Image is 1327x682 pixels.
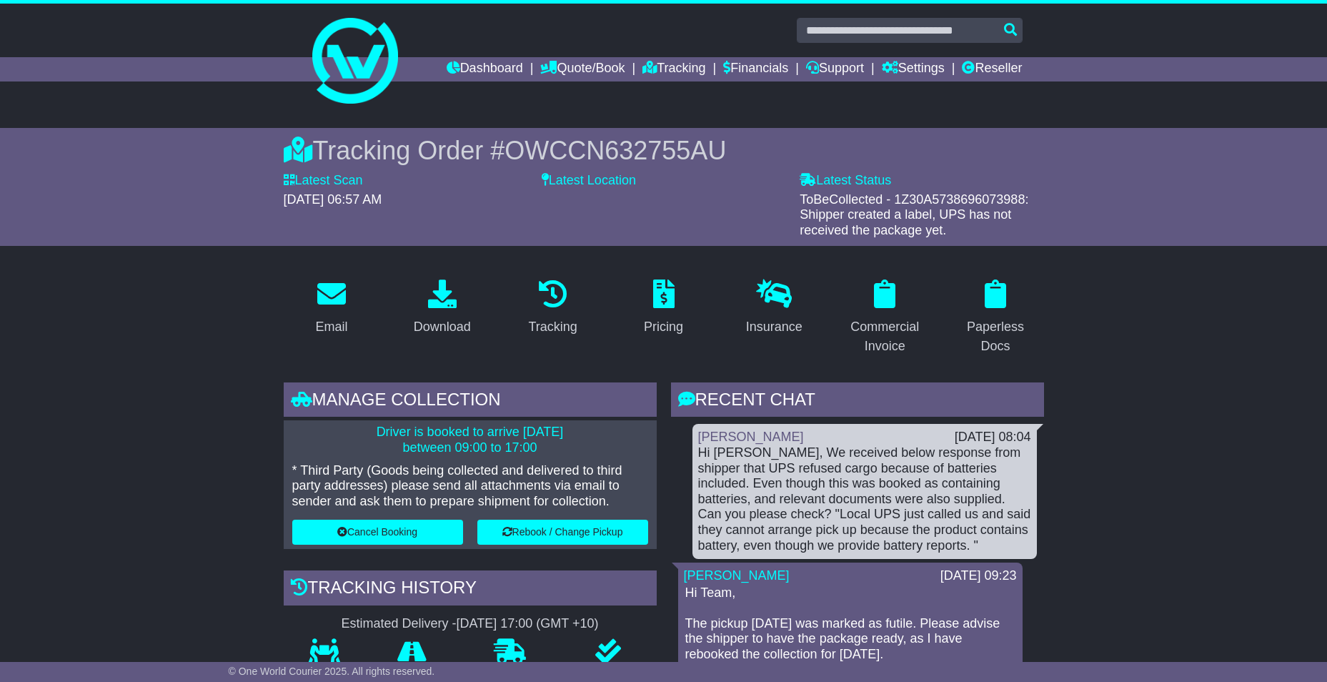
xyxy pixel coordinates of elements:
[642,57,705,81] a: Tracking
[635,275,692,342] a: Pricing
[284,616,657,632] div: Estimated Delivery -
[644,317,683,337] div: Pricing
[948,275,1044,361] a: Paperless Docs
[723,57,788,81] a: Financials
[671,382,1044,421] div: RECENT CHAT
[698,445,1031,553] div: Hi [PERSON_NAME], We received below response from shipper that UPS refused cargo because of batte...
[505,136,726,165] span: OWCCN632755AU
[414,317,471,337] div: Download
[846,317,924,356] div: Commercial Invoice
[477,520,648,545] button: Rebook / Change Pickup
[284,135,1044,166] div: Tracking Order #
[540,57,625,81] a: Quote/Book
[957,317,1035,356] div: Paperless Docs
[284,382,657,421] div: Manage collection
[229,666,435,677] span: © One World Courier 2025. All rights reserved.
[292,463,648,510] p: * Third Party (Goods being collected and delivered to third party addresses) please send all atta...
[698,430,804,444] a: [PERSON_NAME]
[284,192,382,207] span: [DATE] 06:57 AM
[528,317,577,337] div: Tracking
[315,317,347,337] div: Email
[800,173,891,189] label: Latest Status
[457,616,599,632] div: [DATE] 17:00 (GMT +10)
[284,173,363,189] label: Latest Scan
[292,425,648,455] p: Driver is booked to arrive [DATE] between 09:00 to 17:00
[837,275,933,361] a: Commercial Invoice
[955,430,1031,445] div: [DATE] 08:04
[519,275,586,342] a: Tracking
[882,57,945,81] a: Settings
[404,275,480,342] a: Download
[962,57,1022,81] a: Reseller
[684,568,790,583] a: [PERSON_NAME]
[737,275,812,342] a: Insurance
[292,520,463,545] button: Cancel Booking
[306,275,357,342] a: Email
[746,317,802,337] div: Insurance
[284,570,657,609] div: Tracking history
[447,57,523,81] a: Dashboard
[806,57,864,81] a: Support
[542,173,636,189] label: Latest Location
[940,568,1017,584] div: [DATE] 09:23
[800,192,1028,237] span: ToBeCollected - 1Z30A5738696073988: Shipper created a label, UPS has not received the package yet.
